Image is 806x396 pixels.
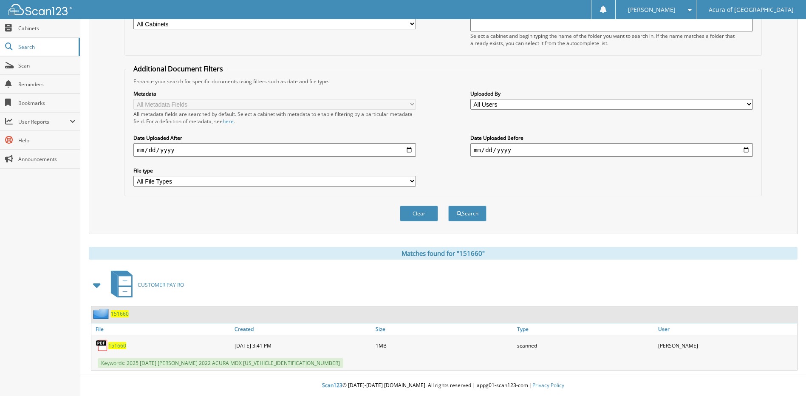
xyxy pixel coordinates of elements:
a: CUSTOMER PAY RO [106,268,184,302]
div: Matches found for "151660" [89,247,798,260]
a: here [223,118,234,125]
span: CUSTOMER PAY RO [138,281,184,289]
div: All metadata fields are searched by default. Select a cabinet with metadata to enable filtering b... [133,110,416,125]
span: Announcements [18,156,76,163]
div: Enhance your search for specific documents using filters such as date and file type. [129,78,757,85]
span: User Reports [18,118,70,125]
input: start [133,143,416,157]
legend: Additional Document Filters [129,64,227,74]
a: Type [515,323,656,335]
span: Help [18,137,76,144]
label: Date Uploaded Before [470,134,753,141]
a: File [91,323,232,335]
a: Privacy Policy [532,382,564,389]
a: Size [373,323,515,335]
div: scanned [515,337,656,354]
a: 151660 [111,310,129,317]
span: Scan [18,62,76,69]
span: Reminders [18,81,76,88]
div: Select a cabinet and begin typing the name of the folder you want to search in. If the name match... [470,32,753,47]
label: Uploaded By [470,90,753,97]
span: Cabinets [18,25,76,32]
span: Keywords: 2025 [DATE] [PERSON_NAME] 2022 ACURA MDX [US_VEHICLE_IDENTIFICATION_NUMBER] [98,358,343,368]
button: Clear [400,206,438,221]
span: Acura of [GEOGRAPHIC_DATA] [709,7,794,12]
button: Search [448,206,486,221]
span: Bookmarks [18,99,76,107]
div: © [DATE]-[DATE] [DOMAIN_NAME]. All rights reserved | appg01-scan123-com | [80,375,806,396]
div: [PERSON_NAME] [656,337,797,354]
label: File type [133,167,416,174]
iframe: Chat Widget [764,355,806,396]
img: folder2.png [93,308,111,319]
span: [PERSON_NAME] [628,7,676,12]
div: [DATE] 3:41 PM [232,337,373,354]
label: Date Uploaded After [133,134,416,141]
span: Search [18,43,74,51]
a: User [656,323,797,335]
a: 151660 [108,342,126,349]
span: Scan123 [322,382,342,389]
img: PDF.png [96,339,108,352]
input: end [470,143,753,157]
label: Metadata [133,90,416,97]
img: scan123-logo-white.svg [8,4,72,15]
div: 1MB [373,337,515,354]
a: Created [232,323,373,335]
